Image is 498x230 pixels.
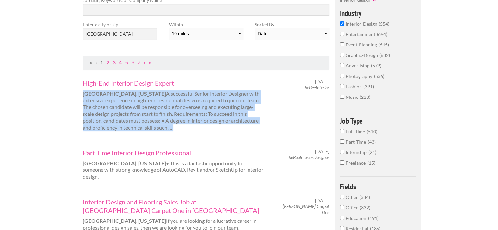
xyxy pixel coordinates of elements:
input: advertising579 [340,63,344,67]
div: A successful Senior Interior Designer with extensive experience in high-end residential design is... [77,79,271,131]
span: graphic-design [346,52,379,58]
span: photography [346,73,374,79]
strong: [GEOGRAPHIC_DATA], [US_STATE] [83,160,166,166]
span: First Page [90,59,92,65]
strong: [GEOGRAPHIC_DATA], [US_STATE] [83,90,166,97]
span: Freelance [346,160,367,166]
a: Page 1 [100,59,103,65]
label: Enter a city or zip [83,21,157,28]
span: 15 [367,160,375,166]
em: beBeeInterior [305,85,329,90]
span: 579 [371,63,381,68]
input: entertainment694 [340,32,344,36]
a: Page 2 [106,59,109,65]
label: Sorted By [255,21,329,28]
a: Page 5 [125,59,128,65]
label: Within [169,21,243,28]
em: beBeeInteriorDesigner [289,154,329,160]
input: music223 [340,95,344,99]
div: • This is a fantastic opportunity for someone with strong knowledge of AutoCAD, Revit and/or Sket... [77,149,271,180]
input: Internship21 [340,150,344,154]
span: 223 [360,94,370,100]
span: Internship [346,150,368,155]
span: 332 [360,205,370,210]
input: Other334 [340,195,344,199]
h4: Industry [340,9,416,17]
strong: [GEOGRAPHIC_DATA], [US_STATE] [83,218,166,224]
input: Search [83,4,329,16]
span: Part-Time [346,139,368,145]
span: interior-design [346,21,379,27]
span: Office [346,205,360,210]
span: Full-Time [346,129,367,134]
input: event-planning645 [340,42,344,46]
span: 645 [378,42,389,47]
span: 191 [368,215,378,221]
a: Page 6 [131,59,134,65]
a: Last Page, Page 56 [149,59,151,65]
span: entertainment [346,31,377,37]
span: 391 [363,84,374,89]
a: Part Time Interior Design Professional [83,149,265,157]
a: Next Page [144,59,145,65]
input: Office332 [340,205,344,209]
input: graphic-design632 [340,53,344,57]
input: Part-Time43 [340,139,344,144]
span: Previous Page [95,59,97,65]
h4: Fields [340,183,416,190]
select: Sort results by [255,28,329,40]
span: fashion [346,84,363,89]
span: 632 [379,52,390,58]
a: Page 4 [119,59,122,65]
h4: Job Type [340,117,416,125]
a: Page 3 [113,59,116,65]
span: 536 [374,73,384,79]
span: 43 [368,139,376,145]
span: 21 [368,150,376,155]
span: music [346,94,360,100]
a: Page 7 [138,59,140,65]
span: 694 [377,31,387,37]
input: fashion391 [340,84,344,88]
input: Education191 [340,216,344,220]
span: 510 [367,129,377,134]
input: interior-design554 [340,21,344,26]
span: [DATE] [315,198,329,203]
a: High-End Interior Design Expert [83,79,265,87]
span: Other [346,194,360,200]
span: 554 [379,21,389,27]
input: Full-Time510 [340,129,344,133]
input: photography536 [340,74,344,78]
span: event-planning [346,42,378,47]
span: 334 [360,194,370,200]
span: Education [346,215,368,221]
a: Interior Design and Flooring Sales Job at [GEOGRAPHIC_DATA] Carpet One in [GEOGRAPHIC_DATA] [83,198,265,215]
span: [DATE] [315,149,329,154]
span: advertising [346,63,371,68]
em: [PERSON_NAME] Carpet One [283,203,329,215]
span: [DATE] [315,79,329,85]
input: Freelance15 [340,160,344,165]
